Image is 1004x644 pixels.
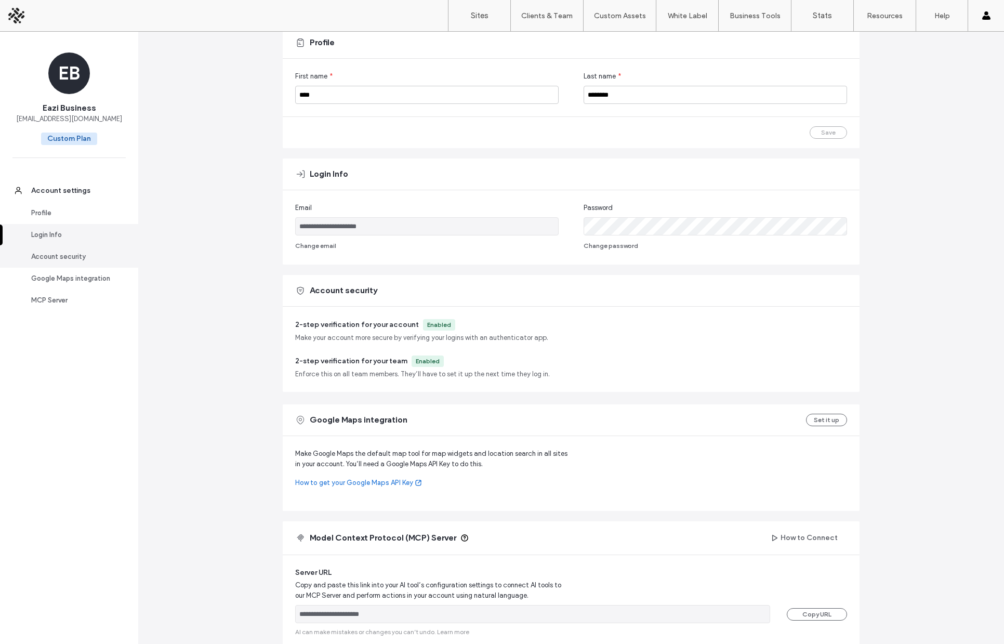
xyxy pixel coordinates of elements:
div: Account settings [31,186,116,196]
span: Server URL [295,568,332,578]
div: MCP Server [31,295,116,306]
span: Last name [584,71,616,82]
span: Email [295,203,312,213]
label: White Label [668,11,707,20]
span: Help [24,7,45,17]
label: Help [934,11,950,20]
span: Model Context Protocol (MCP) Server [310,532,456,544]
input: Email [295,217,559,235]
label: Business Tools [730,11,781,20]
span: Eazi Business [43,102,96,114]
button: How to Connect [762,530,847,546]
span: Account security [310,285,377,296]
a: How to get your Google Maps API Key [295,478,571,488]
span: First name [295,71,327,82]
span: 2-step verification for your team [295,357,407,365]
span: Copy and paste this link into your AI tool’s configuration settings to connect AI tools to our MC... [295,580,570,601]
span: Login Info [310,168,348,180]
div: Enabled [427,320,451,330]
span: Custom Plan [41,133,97,145]
label: Resources [867,11,903,20]
span: Enforce this on all team members. They’ll have to set it up the next time they log in. [295,369,550,379]
input: Password [584,217,847,235]
div: Account security [31,252,116,262]
span: Google Maps integration [310,414,407,426]
label: Stats [813,11,832,20]
input: First name [295,86,559,104]
label: Sites [471,11,488,20]
div: EB [48,52,90,94]
button: Change password [584,240,638,252]
div: Login Info [31,230,116,240]
div: Profile [31,208,116,218]
span: [EMAIL_ADDRESS][DOMAIN_NAME] [16,114,122,124]
a: Learn more [437,627,469,637]
span: Make Google Maps the default map tool for map widgets and location search in all sites in your ac... [295,449,571,469]
span: Make your account more secure by verifying your logins with an authenticator app. [295,333,548,343]
input: Last name [584,86,847,104]
span: 2-step verification for your account [295,320,419,329]
div: Google Maps integration [31,273,116,284]
span: Profile [310,37,335,48]
button: Change email [295,240,336,252]
div: Enabled [416,357,440,366]
span: AI can make mistakes or changes you can’t undo. [295,627,847,637]
label: Clients & Team [521,11,573,20]
label: Custom Assets [594,11,646,20]
span: Password [584,203,613,213]
button: Set it up [806,414,847,426]
button: Copy URL [787,608,847,621]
